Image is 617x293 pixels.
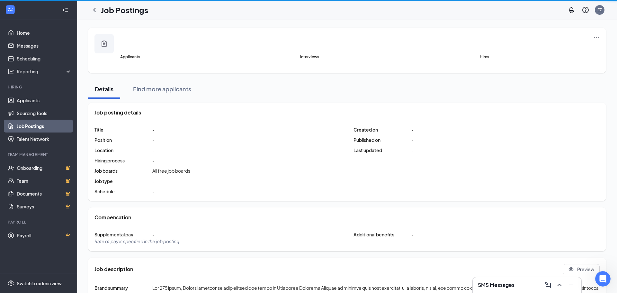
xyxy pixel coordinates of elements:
span: - [152,178,155,184]
span: Location [94,147,152,153]
svg: ComposeMessage [544,281,552,289]
span: - [411,137,414,143]
a: Sourcing Tools [17,107,72,120]
span: Job description [94,266,133,273]
span: - [152,231,155,238]
div: Team Management [8,152,70,157]
span: Last updated [353,147,411,153]
span: Additional benefits [353,231,411,238]
span: Interviews [300,54,420,60]
span: Supplemental pay [94,231,152,238]
svg: Settings [8,280,14,287]
div: Find more applicants [133,85,191,93]
span: - [411,126,414,133]
a: Home [17,26,72,39]
span: - [152,126,155,133]
div: Payroll [8,219,70,225]
button: Minimize [566,280,576,290]
span: - [300,61,420,67]
span: Position [94,137,152,143]
span: Job posting details [94,109,141,116]
a: TeamCrown [17,174,72,187]
svg: Clipboard [100,40,108,48]
button: Eye Preview [563,264,600,274]
svg: Minimize [567,281,575,289]
span: Rate of pay is specified in the job posting [94,238,179,244]
span: - [152,147,155,153]
span: Published on [353,137,411,143]
div: Reporting [17,68,72,75]
a: OnboardingCrown [17,161,72,174]
h1: Job Postings [101,5,148,15]
span: Schedule [94,188,152,195]
div: EZ [597,7,602,13]
span: Compensation [94,214,131,221]
a: Messages [17,39,72,52]
a: Talent Network [17,133,72,145]
span: Title [94,126,152,133]
svg: WorkstreamLogo [7,6,13,13]
div: Hiring [8,84,70,90]
svg: QuestionInfo [582,6,589,14]
span: Preview [577,266,594,272]
h3: SMS Messages [478,281,514,288]
svg: ChevronLeft [91,6,98,14]
a: SurveysCrown [17,200,72,213]
span: Job boards [94,168,152,174]
span: Hires [480,54,600,60]
a: Applicants [17,94,72,107]
span: - [152,157,155,164]
span: - [480,61,600,67]
svg: Analysis [8,68,14,75]
span: - [152,188,155,195]
span: Hiring process [94,157,152,164]
span: Created on [353,126,411,133]
button: ChevronUp [554,280,565,290]
svg: Collapse [62,7,68,13]
iframe: Intercom live chat [595,271,611,287]
button: ComposeMessage [543,280,553,290]
svg: Eye [568,266,574,272]
svg: Ellipses [593,34,600,41]
a: Scheduling [17,52,72,65]
a: DocumentsCrown [17,187,72,200]
span: Job type [94,178,152,184]
a: PayrollCrown [17,229,72,242]
a: Job Postings [17,120,72,133]
span: - [152,137,155,143]
div: Switch to admin view [17,280,62,287]
span: Applicants [120,54,240,60]
div: Details [94,85,114,93]
span: All free job boards [152,168,190,174]
svg: Notifications [568,6,575,14]
svg: ChevronUp [556,281,563,289]
span: - [120,61,240,67]
span: - [411,231,414,238]
span: - [411,147,414,153]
